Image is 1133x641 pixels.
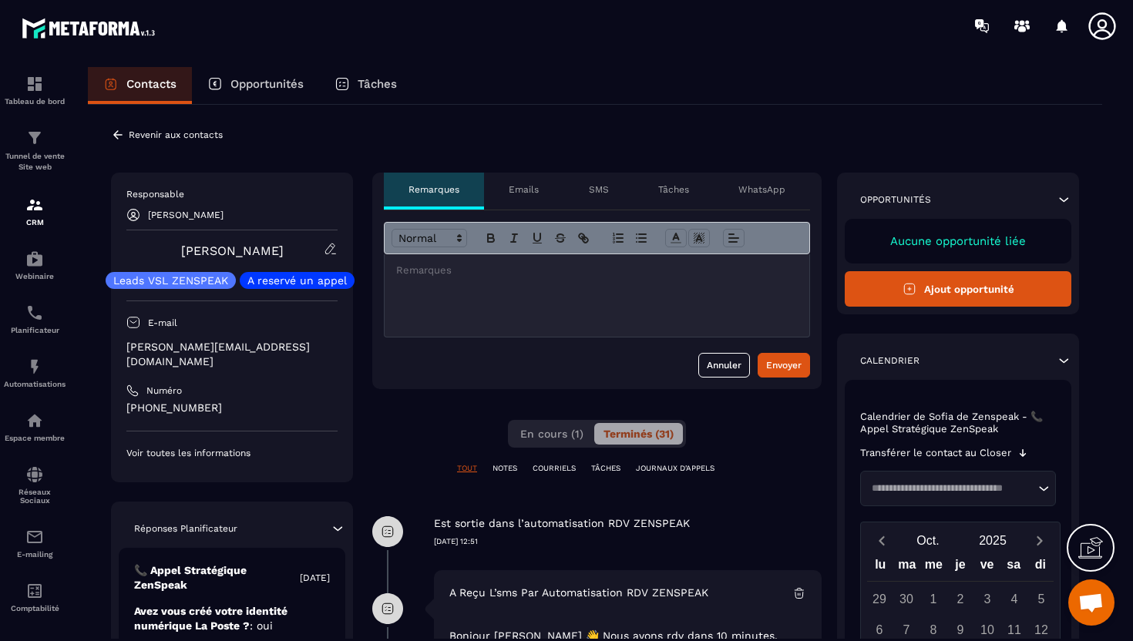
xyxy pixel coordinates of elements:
[126,401,338,415] p: [PHONE_NUMBER]
[1025,530,1054,551] button: Next month
[434,516,690,531] p: Est sortie dans l’automatisation RDV ZENSPEAK
[181,243,284,258] a: [PERSON_NAME]
[1027,554,1054,581] div: di
[1068,579,1115,626] div: Ouvrir le chat
[4,550,66,559] p: E-mailing
[920,554,947,581] div: me
[658,183,689,196] p: Tâches
[860,354,920,367] p: Calendrier
[520,428,583,440] span: En cours (1)
[129,129,223,140] p: Revenir aux contacts
[134,563,300,592] p: 📞 Appel Stratégique ZenSpeak
[449,586,708,600] p: A reçu l’sms par automatisation RDV ZENSPEAK
[947,586,974,612] div: 2
[893,586,920,612] div: 30
[4,488,66,505] p: Réseaux Sociaux
[4,218,66,227] p: CRM
[126,188,338,200] p: Responsable
[4,117,66,184] a: formationformationTunnel de vente Site web
[866,481,1034,496] input: Search for option
[408,183,459,196] p: Remarques
[126,447,338,459] p: Voir toutes les informations
[4,570,66,624] a: accountantaccountantComptabilité
[1000,554,1027,581] div: sa
[960,527,1025,554] button: Open years overlay
[434,536,822,547] p: [DATE] 12:51
[509,183,539,196] p: Emails
[319,67,412,104] a: Tâches
[758,353,810,378] button: Envoyer
[134,604,330,633] p: Avez vous créé votre identité numérique La Poste ?
[134,522,237,535] p: Réponses Planificateur
[4,272,66,280] p: Webinaire
[25,411,44,430] img: automations
[860,447,1011,459] p: Transférer le contact au Closer
[148,317,177,329] p: E-mail
[25,196,44,214] img: formation
[4,604,66,612] p: Comptabilité
[4,380,66,388] p: Automatisations
[920,586,947,612] div: 1
[603,428,674,440] span: Terminés (31)
[25,528,44,546] img: email
[4,326,66,334] p: Planificateur
[25,75,44,93] img: formation
[148,210,224,220] p: [PERSON_NAME]
[896,527,960,554] button: Open months overlay
[511,423,593,445] button: En cours (1)
[594,423,683,445] button: Terminés (31)
[192,67,319,104] a: Opportunités
[591,463,620,474] p: TÂCHES
[126,340,338,369] p: [PERSON_NAME][EMAIL_ADDRESS][DOMAIN_NAME]
[894,554,921,581] div: ma
[589,183,609,196] p: SMS
[25,465,44,484] img: social-network
[4,184,66,238] a: formationformationCRM
[533,463,576,474] p: COURRIELS
[4,238,66,292] a: automationsautomationsWebinaire
[250,619,273,632] span: : oui
[230,77,304,91] p: Opportunités
[867,530,896,551] button: Previous month
[845,271,1071,307] button: Ajout opportunité
[860,471,1056,506] div: Search for option
[1001,586,1028,612] div: 4
[4,151,66,173] p: Tunnel de vente Site web
[947,554,974,581] div: je
[25,250,44,268] img: automations
[25,357,44,376] img: automations
[867,554,894,581] div: lu
[4,292,66,346] a: schedulerschedulerPlanificateur
[22,14,160,42] img: logo
[146,384,182,397] p: Numéro
[457,463,477,474] p: TOUT
[636,463,714,474] p: JOURNAUX D'APPELS
[973,554,1000,581] div: ve
[4,97,66,106] p: Tableau de bord
[4,516,66,570] a: emailemailE-mailing
[25,304,44,322] img: scheduler
[860,411,1056,435] p: Calendrier de Sofia de Zenspeak - 📞 Appel Stratégique ZenSpeak
[358,77,397,91] p: Tâches
[4,346,66,400] a: automationsautomationsAutomatisations
[866,586,893,612] div: 29
[1028,586,1055,612] div: 5
[766,357,802,373] div: Envoyer
[860,234,1056,248] p: Aucune opportunité liée
[493,463,517,474] p: NOTES
[4,63,66,117] a: formationformationTableau de bord
[25,582,44,600] img: accountant
[247,275,347,286] p: A reservé un appel
[738,183,785,196] p: WhatsApp
[300,572,330,584] p: [DATE]
[4,454,66,516] a: social-networksocial-networkRéseaux Sociaux
[4,434,66,442] p: Espace membre
[4,400,66,454] a: automationsautomationsEspace membre
[974,586,1001,612] div: 3
[25,129,44,147] img: formation
[126,77,177,91] p: Contacts
[88,67,192,104] a: Contacts
[698,353,750,378] button: Annuler
[860,193,931,206] p: Opportunités
[113,275,228,286] p: Leads VSL ZENSPEAK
